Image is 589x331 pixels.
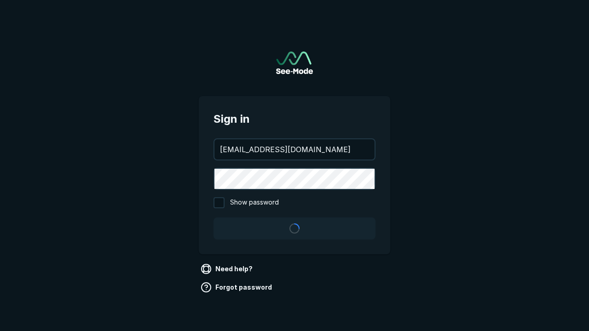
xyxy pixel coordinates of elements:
span: Show password [230,197,279,208]
span: Sign in [214,111,375,127]
a: Forgot password [199,280,276,295]
img: See-Mode Logo [276,51,313,74]
a: Go to sign in [276,51,313,74]
a: Need help? [199,262,256,276]
input: your@email.com [214,139,375,160]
